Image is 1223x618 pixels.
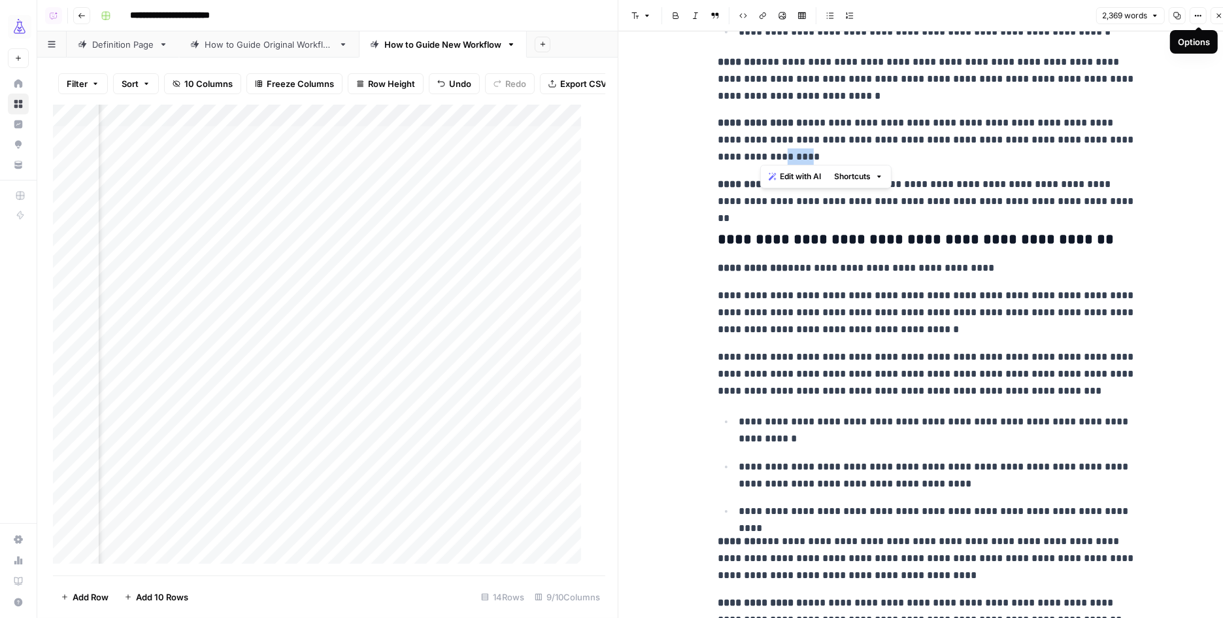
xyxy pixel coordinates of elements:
a: Opportunities [8,134,29,155]
a: How to Guide Original Workflow [179,31,359,58]
span: Export CSV [560,77,607,90]
button: Edit with AI [763,168,827,185]
span: 2,369 words [1102,10,1147,22]
span: Redo [505,77,526,90]
a: Settings [8,529,29,550]
div: Options [1178,35,1210,48]
button: Workspace: AirOps Growth [8,10,29,43]
span: Filter [67,77,88,90]
button: Redo [485,73,535,94]
button: Row Height [348,73,424,94]
button: Undo [429,73,480,94]
a: Insights [8,114,29,135]
button: 10 Columns [164,73,241,94]
button: Add 10 Rows [116,587,196,608]
div: Definition Page [92,38,154,51]
button: Shortcuts [829,168,888,185]
button: Help + Support [8,592,29,613]
button: 2,369 words [1096,7,1165,24]
a: How to Guide New Workflow [359,31,527,58]
span: 10 Columns [184,77,233,90]
span: Sort [122,77,139,90]
a: Browse [8,94,29,114]
img: AirOps Growth Logo [8,15,31,39]
button: Sort [113,73,159,94]
div: How to Guide New Workflow [384,38,501,51]
button: Filter [58,73,108,94]
a: Your Data [8,154,29,175]
div: 14 Rows [476,587,529,608]
span: Add 10 Rows [136,591,188,604]
button: Freeze Columns [246,73,343,94]
a: Home [8,73,29,94]
div: How to Guide Original Workflow [205,38,333,51]
a: Usage [8,550,29,571]
span: Freeze Columns [267,77,334,90]
a: Learning Hub [8,571,29,592]
button: Export CSV [540,73,615,94]
span: Edit with AI [780,171,822,182]
button: Add Row [53,587,116,608]
span: Undo [449,77,471,90]
span: Add Row [73,591,109,604]
a: Definition Page [67,31,179,58]
span: Shortcuts [835,171,871,182]
div: 9/10 Columns [529,587,605,608]
span: Row Height [368,77,415,90]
